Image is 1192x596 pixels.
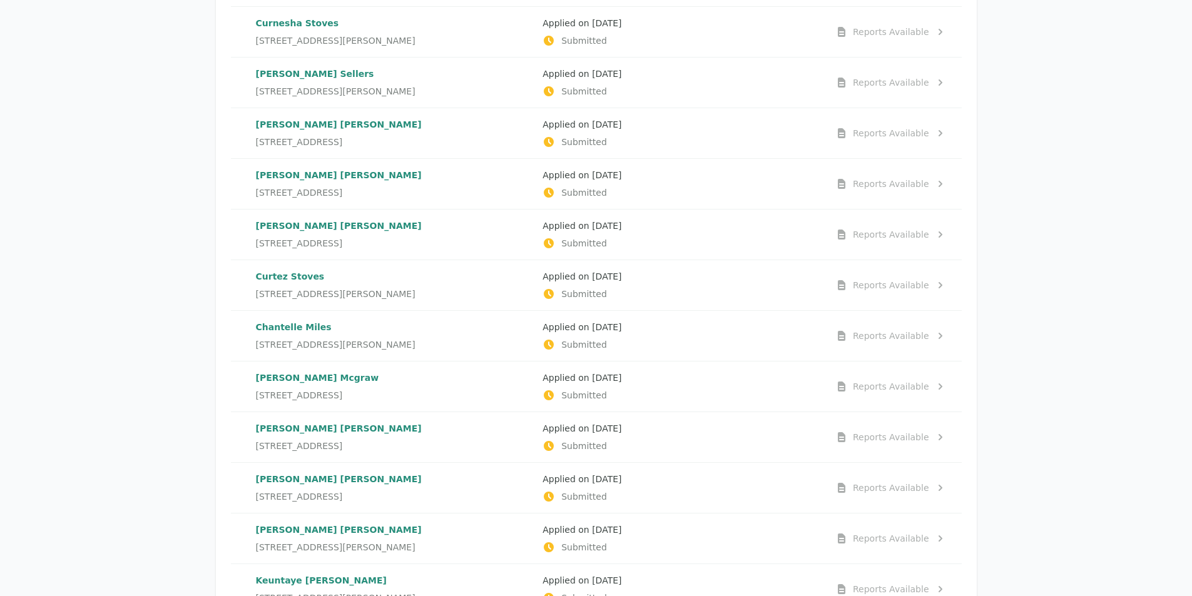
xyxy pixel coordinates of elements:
[543,85,820,98] p: Submitted
[592,423,621,433] time: [DATE]
[256,85,415,98] span: [STREET_ADDRESS][PERSON_NAME]
[256,338,415,351] span: [STREET_ADDRESS][PERSON_NAME]
[256,389,343,402] span: [STREET_ADDRESS]
[853,26,929,38] div: Reports Available
[853,380,929,393] div: Reports Available
[592,119,621,129] time: [DATE]
[853,532,929,545] div: Reports Available
[592,69,621,79] time: [DATE]
[592,170,621,180] time: [DATE]
[231,463,962,513] a: [PERSON_NAME] [PERSON_NAME][STREET_ADDRESS]Applied on [DATE]SubmittedReports Available
[231,108,962,158] a: [PERSON_NAME] [PERSON_NAME][STREET_ADDRESS]Applied on [DATE]SubmittedReports Available
[543,186,820,199] p: Submitted
[256,574,533,587] p: Keuntaye [PERSON_NAME]
[853,330,929,342] div: Reports Available
[256,288,415,300] span: [STREET_ADDRESS][PERSON_NAME]
[543,237,820,250] p: Submitted
[256,17,533,29] p: Curnesha Stoves
[853,482,929,494] div: Reports Available
[543,574,820,587] p: Applied on
[543,17,820,29] p: Applied on
[543,270,820,283] p: Applied on
[543,523,820,536] p: Applied on
[256,68,533,80] p: [PERSON_NAME] Sellers
[853,178,929,190] div: Reports Available
[256,237,343,250] span: [STREET_ADDRESS]
[543,473,820,485] p: Applied on
[592,322,621,332] time: [DATE]
[543,422,820,435] p: Applied on
[543,34,820,47] p: Submitted
[592,575,621,585] time: [DATE]
[543,371,820,384] p: Applied on
[231,210,962,260] a: [PERSON_NAME] [PERSON_NAME][STREET_ADDRESS]Applied on [DATE]SubmittedReports Available
[853,583,929,595] div: Reports Available
[256,422,533,435] p: [PERSON_NAME] [PERSON_NAME]
[256,523,533,536] p: [PERSON_NAME] [PERSON_NAME]
[543,440,820,452] p: Submitted
[543,389,820,402] p: Submitted
[543,169,820,181] p: Applied on
[592,373,621,383] time: [DATE]
[853,127,929,139] div: Reports Available
[231,361,962,412] a: [PERSON_NAME] Mcgraw[STREET_ADDRESS]Applied on [DATE]SubmittedReports Available
[592,221,621,231] time: [DATE]
[592,474,621,484] time: [DATE]
[256,270,533,283] p: Curtez Stoves
[256,169,533,181] p: [PERSON_NAME] [PERSON_NAME]
[256,220,533,232] p: [PERSON_NAME] [PERSON_NAME]
[256,440,343,452] span: [STREET_ADDRESS]
[256,186,343,199] span: [STREET_ADDRESS]
[543,136,820,148] p: Submitted
[853,76,929,89] div: Reports Available
[853,228,929,241] div: Reports Available
[256,490,343,503] span: [STREET_ADDRESS]
[231,311,962,361] a: Chantelle Miles[STREET_ADDRESS][PERSON_NAME]Applied on [DATE]SubmittedReports Available
[543,338,820,351] p: Submitted
[231,513,962,563] a: [PERSON_NAME] [PERSON_NAME][STREET_ADDRESS][PERSON_NAME]Applied on [DATE]SubmittedReports Available
[256,136,343,148] span: [STREET_ADDRESS]
[592,271,621,281] time: [DATE]
[543,220,820,232] p: Applied on
[543,288,820,300] p: Submitted
[231,7,962,57] a: Curnesha Stoves[STREET_ADDRESS][PERSON_NAME]Applied on [DATE]SubmittedReports Available
[543,321,820,333] p: Applied on
[592,18,621,28] time: [DATE]
[256,541,415,553] span: [STREET_ADDRESS][PERSON_NAME]
[256,371,533,384] p: [PERSON_NAME] Mcgraw
[256,321,533,333] p: Chantelle Miles
[256,34,415,47] span: [STREET_ADDRESS][PERSON_NAME]
[853,431,929,443] div: Reports Available
[256,118,533,131] p: [PERSON_NAME] [PERSON_NAME]
[853,279,929,291] div: Reports Available
[231,260,962,310] a: Curtez Stoves[STREET_ADDRESS][PERSON_NAME]Applied on [DATE]SubmittedReports Available
[231,159,962,209] a: [PERSON_NAME] [PERSON_NAME][STREET_ADDRESS]Applied on [DATE]SubmittedReports Available
[592,525,621,535] time: [DATE]
[256,473,533,485] p: [PERSON_NAME] [PERSON_NAME]
[543,118,820,131] p: Applied on
[543,541,820,553] p: Submitted
[543,68,820,80] p: Applied on
[231,58,962,108] a: [PERSON_NAME] Sellers[STREET_ADDRESS][PERSON_NAME]Applied on [DATE]SubmittedReports Available
[231,412,962,462] a: [PERSON_NAME] [PERSON_NAME][STREET_ADDRESS]Applied on [DATE]SubmittedReports Available
[543,490,820,503] p: Submitted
